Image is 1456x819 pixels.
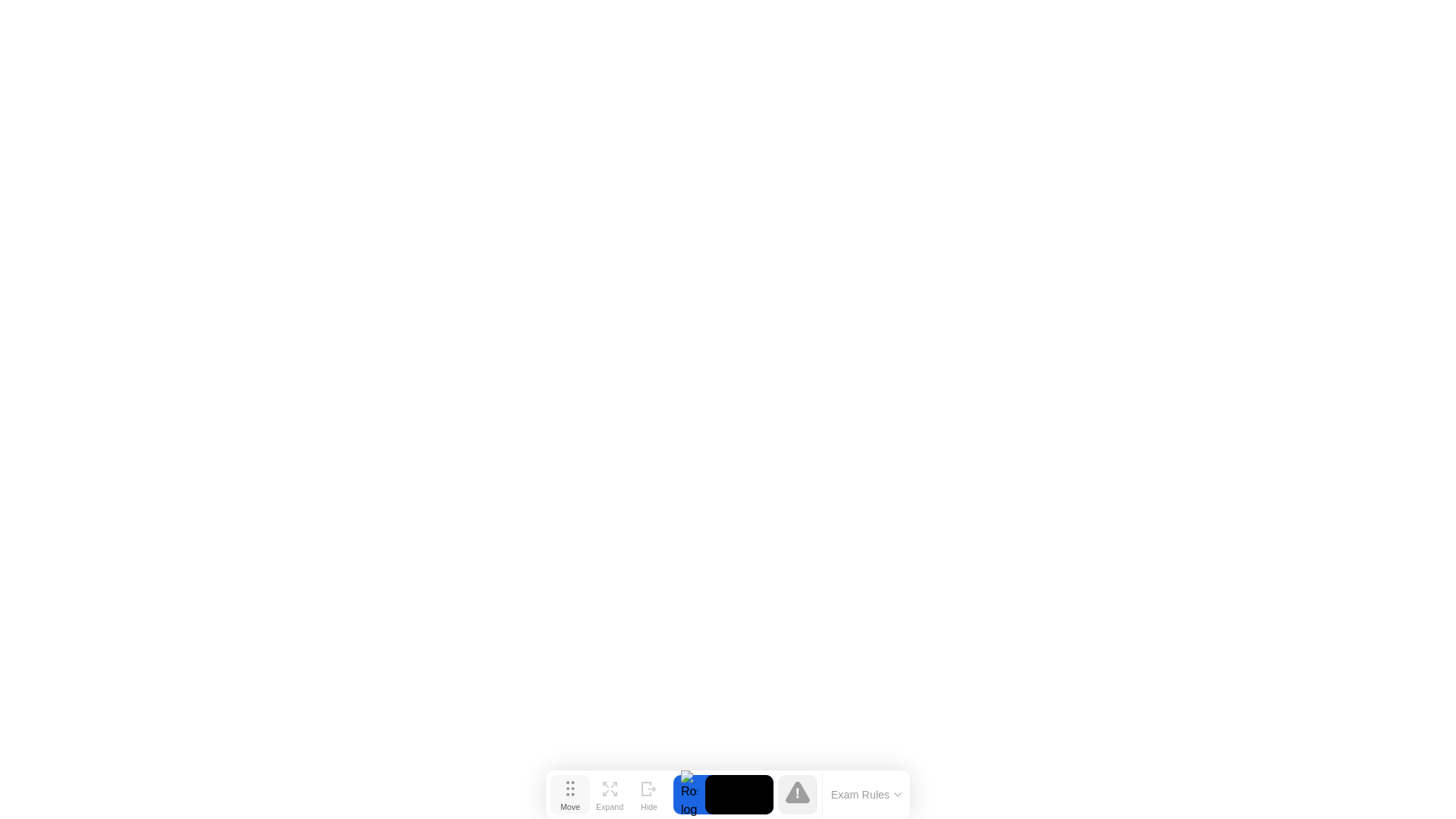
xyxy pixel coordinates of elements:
[641,802,657,811] div: Hide
[827,788,907,802] button: Exam Rules
[590,775,629,814] button: Expand
[560,802,580,811] div: Move
[596,802,623,811] div: Expand
[629,775,669,814] button: Hide
[551,775,590,814] button: Move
